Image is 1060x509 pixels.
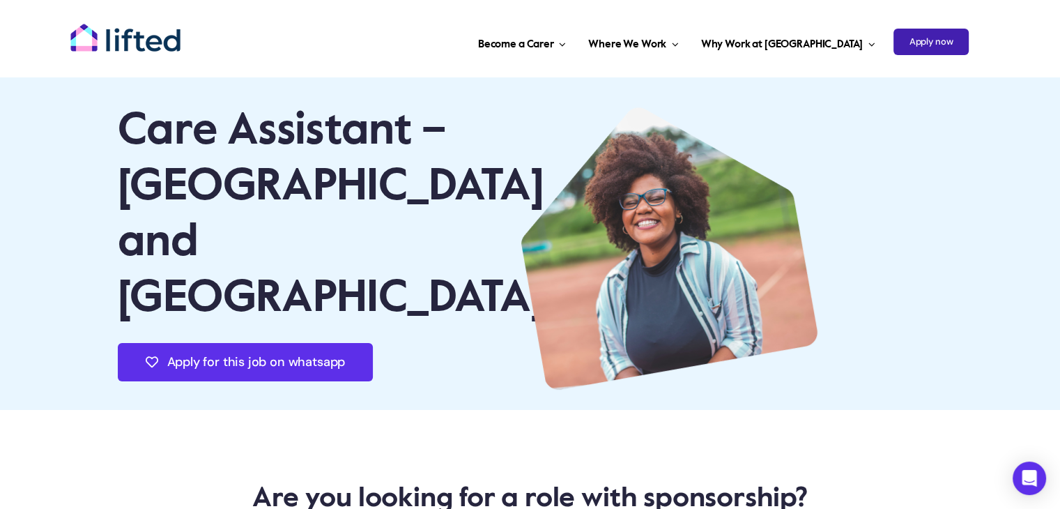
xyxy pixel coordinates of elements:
[893,29,969,55] span: Apply now
[1013,462,1046,495] div: Open Intercom Messenger
[289,21,969,63] nav: Carer Jobs Menu
[474,21,570,63] a: Become a Carer
[478,33,554,56] span: Become a Carer
[167,355,346,370] span: Apply for this job on whatsapp
[118,343,373,381] a: Apply for this job on whatsapp
[584,21,682,63] a: Where We Work
[697,21,880,63] a: Why Work at [GEOGRAPHIC_DATA]
[701,33,863,56] span: Why Work at [GEOGRAPHIC_DATA]
[500,79,820,396] img: Carer Img
[118,109,544,321] span: Care Assistant – [GEOGRAPHIC_DATA] and [GEOGRAPHIC_DATA]
[893,21,969,63] a: Apply now
[70,23,181,37] a: lifted-logo
[588,33,666,56] span: Where We Work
